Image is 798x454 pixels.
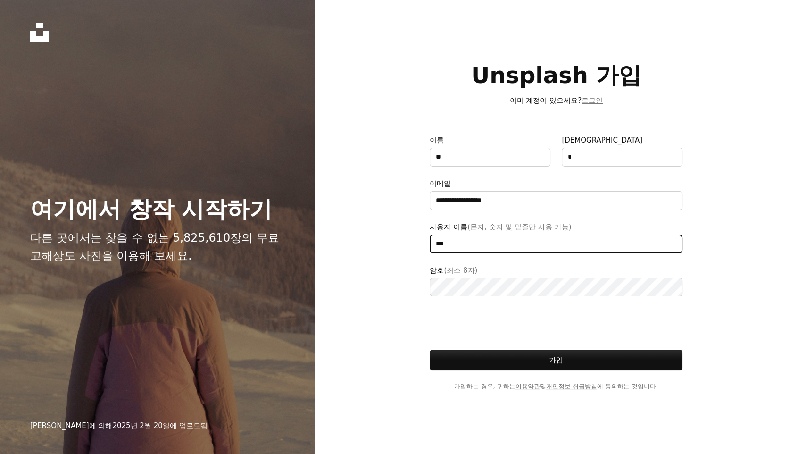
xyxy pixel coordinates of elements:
[467,223,571,231] span: (문자, 숫자 및 밑줄만 사용 가능)
[430,221,682,253] label: 사용자 이름
[430,95,682,106] p: 이미 계정이 있으세요?
[30,23,49,42] a: 홈 — Unsplash
[430,135,550,167] label: 이름
[430,148,550,167] input: 이름
[430,350,682,370] button: 가입
[546,383,597,390] a: 개인정보 취급방침
[562,148,682,167] input: [DEMOGRAPHIC_DATA]
[30,197,284,221] h2: 여기에서 창작 시작하기
[430,235,682,253] input: 사용자 이름(문자, 숫자 및 밑줄만 사용 가능)
[430,278,682,297] input: 암호(최소 8자)
[112,421,169,430] time: 2025년 2월 20일 오전 9시 10분 0초 GMT+9
[515,383,540,390] a: 이용약관
[562,135,682,167] label: [DEMOGRAPHIC_DATA]
[430,265,682,297] label: 암호
[430,382,682,391] span: 가입하는 경우, 귀하는 및 에 동의하는 것입니다.
[430,191,682,210] input: 이메일
[430,63,682,87] h1: Unsplash 가입
[430,178,682,210] label: 이메일
[582,96,603,105] a: 로그인
[444,266,477,275] span: (최소 8자)
[30,420,208,431] div: [PERSON_NAME] 에 의해 에 업로드됨
[30,229,284,265] p: 다른 곳에서는 찾을 수 없는 5,825,610장의 무료 고해상도 사진을 이용해 보세요.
